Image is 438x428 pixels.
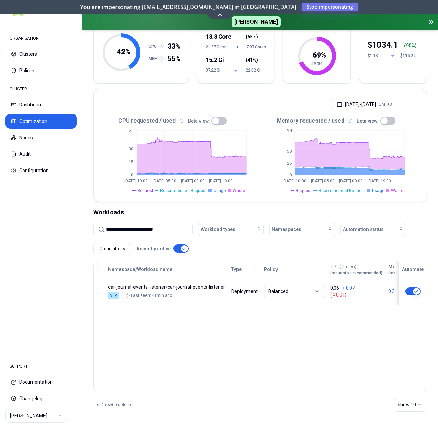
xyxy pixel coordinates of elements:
[260,117,419,125] div: Memory requested / used
[311,179,334,184] tspan: [DATE] 05:00
[346,285,355,291] p: 0.07
[330,263,382,276] button: CPU(Cores)(request vs recommended)
[117,48,130,56] tspan: 42 %
[246,56,258,63] span: ( )
[5,375,77,390] button: Documentation
[108,263,172,276] button: Namespace/Workload name
[153,179,176,184] tspan: [DATE] 05:00
[160,188,207,193] span: Recommended Request
[340,223,406,236] button: Automation status
[404,42,417,49] div: ( %)
[330,291,382,298] span: ( 0.01 )
[391,188,403,193] span: Waste
[311,61,322,66] tspan: 59/86
[246,67,266,73] span: 22.02 Gi
[149,43,159,49] h1: CPU
[5,114,77,129] button: Optimization
[232,16,281,27] span: [PERSON_NAME]
[400,53,417,59] div: $115.22
[406,42,411,49] p: 90
[5,391,77,406] button: Changelog
[231,263,242,276] button: Type
[246,33,258,40] span: ( )
[137,188,153,193] span: Request
[129,128,133,133] tspan: 51
[5,82,77,96] div: CLUSTER
[214,188,226,193] span: Usage
[289,173,292,177] tspan: 0
[201,226,235,233] span: Workload types
[231,288,258,295] div: Deployment
[5,97,77,112] button: Dashboard
[102,117,260,125] div: CPU requested / used
[296,188,312,193] span: Request
[93,207,427,217] div: Workloads
[149,56,159,61] h1: MEM
[372,39,398,50] p: 1034.1
[206,44,228,50] span: 21.27 Cores
[206,67,226,73] span: 37.22 Gi
[129,160,133,164] tspan: 15
[330,285,339,291] p: 0.06
[124,179,148,184] tspan: [DATE] 10:00
[209,179,233,184] tspan: [DATE] 19:00
[264,266,324,273] div: Policy
[5,47,77,62] button: Clusters
[5,130,77,145] button: Nodes
[126,293,172,298] div: Last seen: <1min ago
[343,226,384,233] span: Automation status
[233,188,245,193] span: Waste
[137,245,171,252] p: Recently active
[368,179,391,184] tspan: [DATE] 19:00
[319,188,365,193] span: Recommended Request
[108,284,225,290] p: car-journal-events-listener
[93,402,135,407] p: 0 of 1 row(s) selected
[357,117,379,124] p: Beta view:
[246,44,266,50] span: 7.97 Cores
[402,266,424,273] div: Automate
[287,161,292,166] tspan: 25
[131,173,133,177] tspan: 0
[388,288,397,295] p: 0.32
[108,292,119,299] div: VPA
[330,263,382,276] div: CPU(Cores)
[5,63,77,78] button: Policies
[287,149,292,154] tspan: 50
[5,360,77,373] div: SUPPORT
[379,102,392,107] span: GMT+3
[287,128,292,133] tspan: 94
[247,56,256,63] span: 41%
[368,53,384,59] div: $1.1K
[269,223,335,236] button: Namespaces
[93,242,131,255] button: Clear filters
[181,179,205,184] tspan: [DATE] 00:00
[331,98,418,111] button: [DATE]-[DATE]GMT+3
[206,55,226,65] div: 15.2 Gi
[5,32,77,45] div: ORGANISATION
[5,147,77,162] button: Audit
[339,179,363,184] tspan: [DATE] 00:00
[129,147,133,151] tspan: 30
[372,188,384,193] span: Usage
[368,39,398,50] div: $
[330,270,382,276] span: (request vs recommended)
[5,163,77,178] button: Configuration
[168,54,180,63] span: 55%
[168,41,180,51] span: 33%
[198,223,264,236] button: Workload types
[283,179,306,184] tspan: [DATE] 10:00
[188,117,210,124] p: Beta view:
[247,33,256,40] span: 63%
[272,226,301,233] span: Namespaces
[312,51,326,59] tspan: 69 %
[206,32,226,41] div: 13.3 Core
